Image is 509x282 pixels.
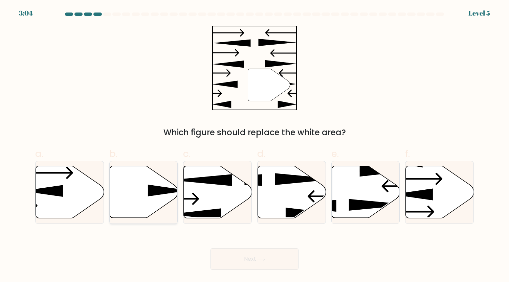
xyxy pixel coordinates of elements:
span: a. [35,147,43,160]
div: Which figure should replace the white area? [39,126,470,139]
span: d. [257,147,265,160]
span: e. [331,147,339,160]
span: b. [109,147,117,160]
g: " [248,69,290,101]
span: f. [405,147,410,160]
div: 3:04 [19,8,33,18]
button: Next [211,248,298,270]
span: c. [183,147,191,160]
div: Level 5 [468,8,490,18]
